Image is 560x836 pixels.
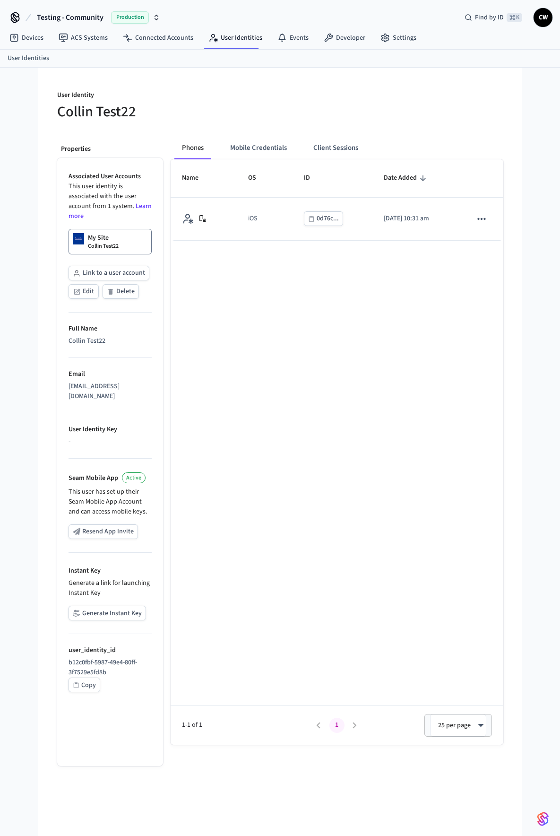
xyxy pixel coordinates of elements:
p: My Site [88,233,109,243]
img: Dormakaba Community Site Logo [73,233,84,244]
button: Link to a user account [69,266,149,280]
p: b12c0fbf-5987-49e4-80ff-3f7529e5fd8b [69,658,152,678]
div: iOS [248,214,257,224]
p: Seam Mobile App [69,473,118,483]
p: Generate a link for launching Instant Key [69,578,152,598]
a: User Identities [8,53,49,63]
p: [DATE] 10:31 am [384,214,449,224]
a: User Identities [201,29,270,46]
span: ⌘ K [507,13,522,22]
button: Edit [69,284,99,299]
h5: Collin Test22 [57,102,275,122]
span: ID [304,171,322,185]
span: Active [126,474,141,482]
button: Copy [69,678,100,692]
button: Phones [174,137,211,159]
button: Generate Instant Key [69,606,146,620]
span: Production [111,11,149,24]
button: page 1 [329,718,345,733]
div: Find by ID⌘ K [457,9,530,26]
button: Delete [103,284,139,299]
span: OS [248,171,268,185]
a: Developer [316,29,373,46]
p: This user identity is associated with the user account from 1 system. [69,182,152,221]
div: 25 per page [430,714,486,737]
span: Name [182,171,211,185]
a: Events [270,29,316,46]
button: Client Sessions [306,137,366,159]
div: - [69,437,152,447]
a: Connected Accounts [115,29,201,46]
a: Settings [373,29,424,46]
nav: pagination navigation [310,718,364,733]
div: Collin Test22 [69,336,152,346]
p: Associated User Accounts [69,172,152,182]
span: CW [534,9,551,26]
p: User Identity [57,90,275,102]
div: [EMAIL_ADDRESS][DOMAIN_NAME] [69,382,152,401]
a: ACS Systems [51,29,115,46]
button: 0d76c... [304,211,343,226]
a: My SiteCollin Test22 [69,229,152,254]
button: Resend App Invite [69,524,138,539]
div: Copy [81,679,96,691]
p: user_identity_id [69,645,152,655]
table: sticky table [171,159,503,241]
span: Find by ID [475,13,504,22]
p: Properties [61,144,159,154]
button: CW [534,8,552,27]
a: Learn more [69,201,152,221]
div: 0d76c... [317,213,339,225]
span: Date Added [384,171,429,185]
span: Testing - Community [37,12,103,23]
p: Full Name [69,324,152,334]
a: Devices [2,29,51,46]
p: Collin Test22 [88,243,119,250]
p: Email [69,369,152,379]
p: Instant Key [69,566,152,576]
button: Mobile Credentials [223,137,294,159]
p: This user has set up their Seam Mobile App Account and can access mobile keys. [69,487,152,517]
img: SeamLogoGradient.69752ec5.svg [537,811,549,827]
p: User Identity Key [69,425,152,435]
span: 1-1 of 1 [182,720,310,730]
